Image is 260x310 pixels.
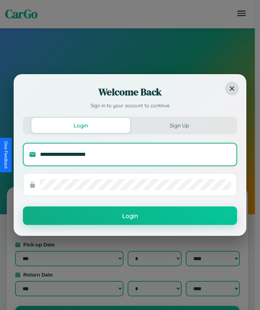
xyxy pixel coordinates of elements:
[31,118,130,133] button: Login
[23,102,237,110] p: Sign in to your account to continue
[130,118,229,133] button: Sign Up
[23,206,237,225] button: Login
[3,141,8,169] div: Give Feedback
[23,85,237,99] h2: Welcome Back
